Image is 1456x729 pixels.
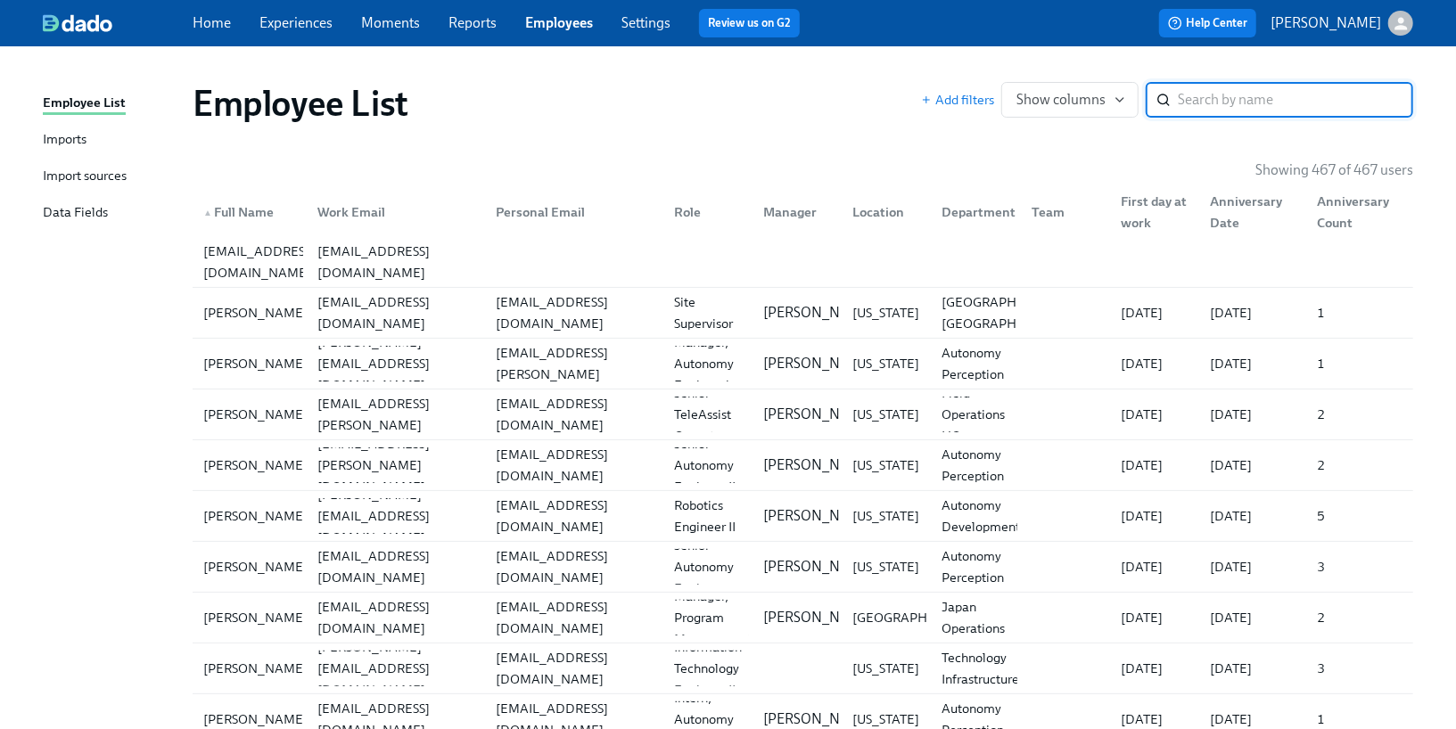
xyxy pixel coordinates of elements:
button: Help Center [1159,9,1256,37]
div: [DATE] [1203,607,1303,628]
div: Work Email [303,194,481,230]
div: 2 [1310,404,1410,425]
div: [PERSON_NAME] [196,658,315,679]
div: 2 [1310,455,1410,476]
p: [PERSON_NAME] [763,455,874,475]
div: ▲Full Name [196,194,303,230]
div: [EMAIL_ADDRESS][DOMAIN_NAME] [196,241,323,283]
div: Work Email [310,201,481,223]
a: [PERSON_NAME][PERSON_NAME][EMAIL_ADDRESS][DOMAIN_NAME][EMAIL_ADDRESS][DOMAIN_NAME]Robotics Engine... [193,491,1413,542]
div: [DATE] [1114,658,1196,679]
div: 1 [1310,353,1410,374]
div: 1 [1310,302,1410,324]
button: Review us on G2 [699,9,800,37]
div: Department [928,194,1017,230]
p: [PERSON_NAME] [763,608,874,627]
div: Robotics Engineer II [667,495,749,537]
div: [PERSON_NAME][EMAIL_ADDRESS][DOMAIN_NAME] [310,484,481,548]
div: Manager, Program Management [667,586,759,650]
button: Add filters [921,91,994,109]
div: [US_STATE] [846,302,928,324]
a: [EMAIL_ADDRESS][DOMAIN_NAME][EMAIL_ADDRESS][DOMAIN_NAME] [193,237,1413,288]
div: [DATE] [1114,455,1196,476]
div: [EMAIL_ADDRESS][DOMAIN_NAME] [489,647,660,690]
div: [DATE] [1203,455,1303,476]
button: [PERSON_NAME] [1271,11,1413,36]
a: Moments [361,14,420,31]
div: Manager [749,194,838,230]
div: [PERSON_NAME][EMAIL_ADDRESS][DOMAIN_NAME][EMAIL_ADDRESS][DOMAIN_NAME]Senior Autonomy Engineer[PER... [193,542,1413,592]
div: [DATE] [1114,505,1196,527]
div: [EMAIL_ADDRESS][DOMAIN_NAME] [489,495,660,537]
div: [PERSON_NAME][EMAIL_ADDRESS][PERSON_NAME][DOMAIN_NAME] [310,372,481,457]
div: Role [660,194,749,230]
div: Personal Email [489,201,660,223]
div: [PERSON_NAME] [196,607,315,628]
div: [EMAIL_ADDRESS][DOMAIN_NAME] [489,291,660,334]
div: [DATE] [1114,607,1196,628]
a: [PERSON_NAME][PERSON_NAME][EMAIL_ADDRESS][PERSON_NAME][DOMAIN_NAME][EMAIL_ADDRESS][DOMAIN_NAME]Se... [193,389,1413,440]
div: [US_STATE] [846,556,928,577]
div: [PERSON_NAME] [196,455,315,476]
a: [PERSON_NAME][EMAIL_ADDRESS][DOMAIN_NAME][EMAIL_ADDRESS][DOMAIN_NAME]Site Supervisor[PERSON_NAME]... [193,288,1413,339]
div: Imports [43,129,86,152]
div: [PERSON_NAME][EMAIL_ADDRESS][DOMAIN_NAME][EMAIL_ADDRESS][DOMAIN_NAME]Site Supervisor[PERSON_NAME]... [193,288,1413,338]
input: Search by name [1178,82,1413,118]
div: [EMAIL_ADDRESS][DOMAIN_NAME] [489,596,660,639]
div: [EMAIL_ADDRESS][DOMAIN_NAME] [489,545,660,588]
div: Team [1017,194,1106,230]
p: [PERSON_NAME] [763,303,874,323]
a: Review us on G2 [708,14,791,32]
div: Site Supervisor [667,291,749,334]
a: Data Fields [43,202,178,225]
div: [DATE] [1203,658,1303,679]
div: First day at work [1106,194,1196,230]
button: Show columns [1001,82,1139,118]
div: 2 [1310,607,1410,628]
div: Data Fields [43,202,108,225]
div: [EMAIL_ADDRESS][DOMAIN_NAME] [310,291,481,334]
div: [PERSON_NAME][EMAIL_ADDRESS][DOMAIN_NAME] [310,636,481,700]
p: [PERSON_NAME] [763,506,874,526]
div: [PERSON_NAME] [196,505,315,527]
div: Field Operations HQ [935,382,1017,446]
div: [US_STATE] [846,455,928,476]
div: Anniversary Count [1310,191,1410,233]
div: Manager, Autonomy Engineering [667,332,751,396]
a: Reports [448,14,497,31]
div: Import sources [43,166,127,188]
div: [PERSON_NAME][PERSON_NAME][EMAIL_ADDRESS][PERSON_NAME][DOMAIN_NAME][EMAIL_ADDRESS][DOMAIN_NAME]Se... [193,389,1413,439]
div: Location [846,201,928,223]
a: [PERSON_NAME][EMAIL_ADDRESS][DOMAIN_NAME][EMAIL_ADDRESS][DOMAIN_NAME]Manager, Program Management[... [193,593,1413,643]
a: [PERSON_NAME][EMAIL_ADDRESS][PERSON_NAME][DOMAIN_NAME][EMAIL_ADDRESS][DOMAIN_NAME]Senior Autonomy... [193,440,1413,491]
img: dado [43,14,112,32]
div: [EMAIL_ADDRESS][DOMAIN_NAME][EMAIL_ADDRESS][DOMAIN_NAME] [193,237,1413,287]
p: [PERSON_NAME] [763,354,874,373]
div: Employee List [43,93,126,115]
div: [PERSON_NAME] [196,353,315,374]
p: [PERSON_NAME] [1271,13,1381,33]
p: [PERSON_NAME] [763,709,874,729]
div: Anniversary Date [1203,191,1303,233]
div: [PERSON_NAME][EMAIL_ADDRESS][DOMAIN_NAME][EMAIL_ADDRESS][DOMAIN_NAME]Manager, Program Management[... [193,593,1413,643]
div: [GEOGRAPHIC_DATA] [846,607,991,628]
div: [PERSON_NAME][EMAIL_ADDRESS][DOMAIN_NAME] [310,332,481,396]
div: [EMAIL_ADDRESS][DOMAIN_NAME] [310,241,481,283]
div: Autonomy Perception [935,342,1017,385]
div: [PERSON_NAME] [196,556,315,577]
h1: Employee List [193,82,408,125]
div: [US_STATE] [846,658,928,679]
div: 5 [1310,505,1410,527]
a: Employees [525,14,593,31]
div: Information Technology Engineer II [667,636,749,700]
div: [PERSON_NAME][PERSON_NAME][EMAIL_ADDRESS][DOMAIN_NAME][EMAIL_ADDRESS][DOMAIN_NAME]Robotics Engine... [193,491,1413,541]
div: [PERSON_NAME][PERSON_NAME][EMAIL_ADDRESS][DOMAIN_NAME][EMAIL_ADDRESS][DOMAIN_NAME]Information Tec... [193,643,1413,693]
div: Anniversary Date [1196,194,1303,230]
div: Department [935,201,1024,223]
div: Full Name [196,201,303,223]
p: Showing 467 of 467 users [1255,160,1413,180]
a: [PERSON_NAME][PERSON_NAME][EMAIL_ADDRESS][DOMAIN_NAME][EMAIL_ADDRESS][DOMAIN_NAME]Information Tec... [193,643,1413,694]
div: [DATE] [1203,404,1303,425]
div: 3 [1310,556,1410,577]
